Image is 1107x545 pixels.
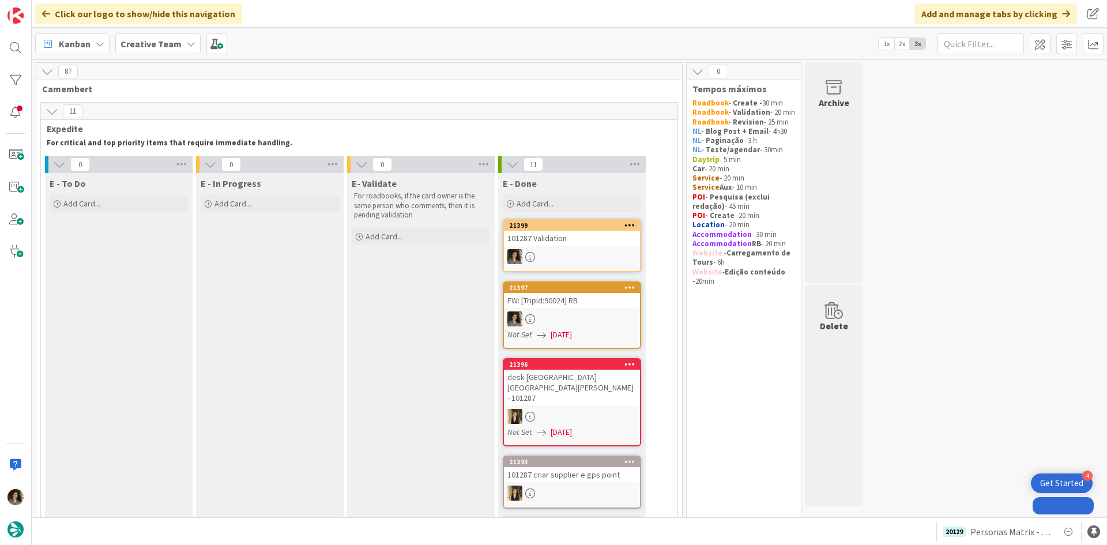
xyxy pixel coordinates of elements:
[504,283,640,293] div: 21397
[709,65,728,78] span: 0
[58,65,78,78] span: 87
[7,7,24,24] img: Visit kanbanzone.com
[692,108,795,117] p: - 20 min
[910,38,925,50] span: 3x
[7,489,24,505] img: MS
[503,358,641,446] a: 21396desk [GEOGRAPHIC_DATA] - [GEOGRAPHIC_DATA][PERSON_NAME] - 101287SPNot Set[DATE]
[509,284,640,292] div: 21397
[879,38,894,50] span: 1x
[507,329,532,340] i: Not Set
[692,98,728,108] strong: Roadbook
[692,230,795,239] p: - 30 min
[692,155,795,164] p: - 5 min
[692,239,752,249] strong: Accommodation
[692,239,795,249] p: - 20 min
[692,107,728,117] strong: Roadbook
[524,157,543,171] span: 11
[692,145,795,155] p: - 30min
[692,220,725,230] strong: Location
[692,268,795,287] p: - 20min
[692,220,795,230] p: - 20 min
[728,107,770,117] strong: - Validation
[201,178,261,189] span: E - In Progress
[692,126,701,136] strong: NL
[692,155,720,164] strong: Daytrip
[820,319,848,333] div: Delete
[509,458,640,466] div: 21393
[504,220,640,231] div: 21399
[692,145,701,155] strong: NL
[1031,473,1093,493] div: Open Get Started checklist, remaining modules: 4
[692,230,752,239] strong: Accommodation
[509,360,640,369] div: 21396
[372,157,392,171] span: 0
[221,157,241,171] span: 0
[894,38,910,50] span: 2x
[504,359,640,405] div: 21396desk [GEOGRAPHIC_DATA] - [GEOGRAPHIC_DATA][PERSON_NAME] - 101287
[35,3,242,24] div: Click our logo to show/hide this navigation
[504,486,640,501] div: SP
[504,249,640,264] div: MS
[354,191,488,220] p: For roadbooks, if the card owner is the same person who comments, then it is pending validation
[752,239,761,249] strong: RB
[507,486,522,501] img: SP
[692,173,720,183] strong: Service
[507,249,522,264] img: MS
[692,117,728,127] strong: Roadbook
[692,174,795,183] p: - 20 min
[692,182,720,192] strong: Service
[503,281,641,349] a: 21397FW: [TripId:90024] RBMSNot Set[DATE]
[692,267,722,277] strong: Website
[7,521,24,538] img: avatar
[504,311,640,326] div: MS
[504,293,640,308] div: FW: [TripId:90024] RB
[504,359,640,370] div: 21396
[503,178,537,189] span: E - Done
[47,138,292,148] strong: For critical and top priority items that require immediate handling.
[692,136,795,145] p: - 3 h
[214,198,251,209] span: Add Card...
[504,409,640,424] div: SP
[42,83,668,95] span: Camembert
[504,457,640,482] div: 21393101287 criar supplier e gps point
[1082,471,1093,481] div: 4
[720,182,732,192] strong: Aux
[507,409,522,424] img: SP
[692,248,792,267] strong: Carregamento de Tours
[692,192,771,211] strong: - Pesquisa (exclui redação)
[59,37,91,51] span: Kanban
[692,267,787,286] strong: Edição conteúdo -
[701,126,769,136] strong: - Blog Post + Email
[943,527,966,537] div: 20129
[692,193,795,212] p: - 45 min
[504,467,640,482] div: 101287 criar supplier e gps point
[728,98,762,108] strong: - Create -
[504,220,640,246] div: 21399101287 Validation
[503,456,641,509] a: 21393101287 criar supplier e gps pointSP
[504,370,640,405] div: desk [GEOGRAPHIC_DATA] - [GEOGRAPHIC_DATA][PERSON_NAME] - 101287
[63,198,100,209] span: Add Card...
[517,198,553,209] span: Add Card...
[914,3,1077,24] div: Add and manage tabs by clicking
[504,283,640,308] div: 21397FW: [TripId:90024] RB
[509,221,640,230] div: 21399
[50,178,86,189] span: E - To Do
[692,211,705,220] strong: POI
[551,329,572,341] span: [DATE]
[507,311,522,326] img: MS
[692,136,701,145] strong: NL
[121,38,182,50] b: Creative Team
[819,96,849,110] div: Archive
[701,136,744,145] strong: - Paginação
[63,104,82,118] span: 11
[692,127,795,136] p: - 4h30
[692,249,795,268] p: - - 6h
[507,427,532,437] i: Not Set
[692,118,795,127] p: - 25 min
[504,231,640,246] div: 101287 Validation
[728,117,764,127] strong: - Revision
[47,123,663,134] span: Expedite
[937,33,1024,54] input: Quick Filter...
[692,192,705,202] strong: POI
[1040,478,1083,489] div: Get Started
